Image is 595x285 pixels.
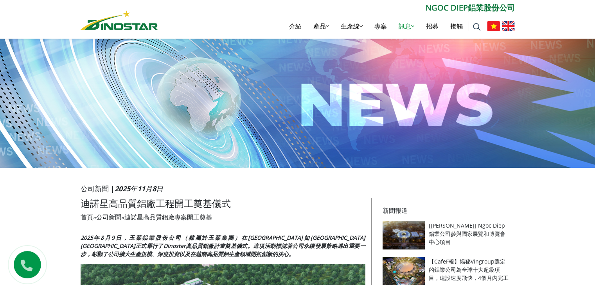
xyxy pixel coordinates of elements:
font: 介紹 [289,22,302,30]
font: 專案 [374,22,387,30]
font: 接觸 [450,22,463,30]
a: 首頁 [81,213,93,221]
font: 招募 [426,22,439,30]
img: [Dan Tri] Ngoc Diep 鋁業公司參與國家展覽和博覽會中心項目 [383,221,425,249]
font: 2025年8月9日，玉葉鋁業股份公司（隸屬於玉葉集團）在[GEOGRAPHIC_DATA]如[GEOGRAPHIC_DATA][GEOGRAPHIC_DATA]正式舉行了Dinostar高品質鋁... [81,234,365,258]
a: 接觸 [444,14,469,39]
a: 生產線 [335,14,369,39]
font: 生產線 [341,22,360,30]
a: 公司新聞 [96,213,121,221]
font: 迪諾星高品質鋁廠專案開工奠基 [124,213,212,221]
img: 恐龍星鋁業 [81,11,158,30]
font: 2025年11月8日 [115,184,163,193]
font: 新聞報道 [383,206,408,215]
a: 【CafeF報】揭秘Vingroup選定的鋁業公司為全球十大超級項目，建設速度飛快，4個月內完工 [429,258,509,281]
img: 越南語 [487,21,500,31]
a: 產品 [307,14,335,39]
font: 訊息 [399,22,411,30]
a: 介紹 [283,14,307,39]
a: 訊息 [393,14,420,39]
font: NGOC DIEP鋁業股份公司 [426,2,515,13]
font: » [93,213,96,221]
font: 迪諾星高品質鋁廠工程開工奠基儀式 [81,197,231,210]
img: 英語 [502,21,515,31]
img: 搜尋 [473,23,481,31]
a: 專案 [369,14,393,39]
font: » [121,213,124,221]
font: 公司新聞 | [81,184,115,193]
a: 招募 [420,14,444,39]
font: 產品 [313,22,326,30]
a: [[PERSON_NAME]] Ngoc Diep 鋁業公司參與國家展覽和博覽會中心項目 [429,222,505,246]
